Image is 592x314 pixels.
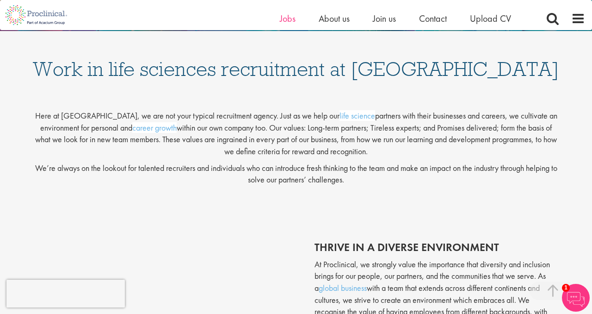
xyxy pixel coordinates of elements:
a: life science [339,110,375,121]
span: 1 [562,284,570,292]
a: Jobs [280,13,296,25]
img: Chatbot [562,284,590,312]
a: Join us [373,13,396,25]
iframe: reCAPTCHA [6,280,125,308]
a: Contact [419,13,447,25]
a: Upload CV [470,13,511,25]
a: career growth [132,122,177,133]
h1: Work in life sciences recruitment at [GEOGRAPHIC_DATA] [32,40,560,79]
a: About us [319,13,350,25]
h2: thrive in a diverse environment [314,241,560,253]
p: Here at [GEOGRAPHIC_DATA], we are not your typical recruitment agency. Just as we help our partne... [32,102,560,157]
a: global business [319,283,367,293]
p: We’re always on the lookout for talented recruiters and individuals who can introduce fresh think... [32,162,560,186]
